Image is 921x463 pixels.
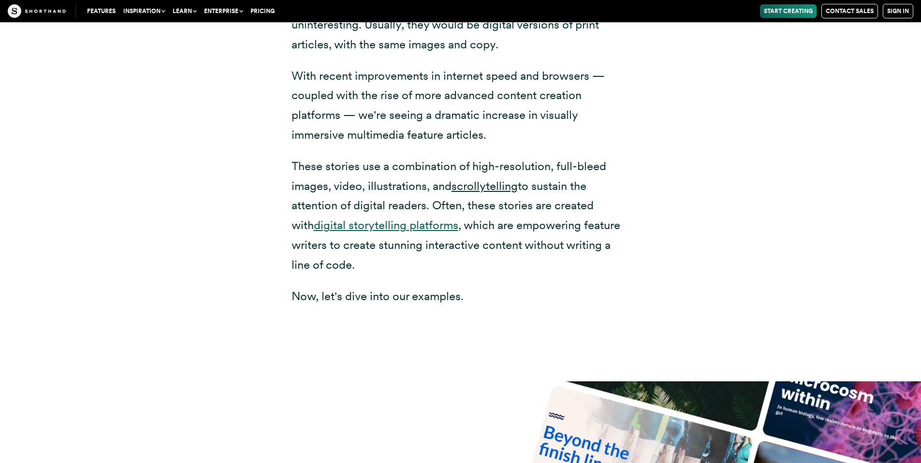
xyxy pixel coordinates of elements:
[83,4,119,18] a: Features
[821,4,878,18] a: Contact Sales
[760,4,817,18] a: Start Creating
[119,4,169,18] button: Inspiration
[169,4,200,18] button: Learn
[314,218,458,232] a: digital storytelling platforms
[292,157,630,275] p: These stories use a combination of high-resolution, full-bleed images, video, illustrations, and ...
[247,4,278,18] a: Pricing
[200,4,247,18] button: Enterprise
[292,66,630,145] p: With recent improvements in internet speed and browsers — coupled with the rise of more advanced ...
[8,4,66,18] img: The Craft
[883,4,913,18] a: Sign in
[452,179,518,193] a: scrollytelling
[292,287,630,306] p: Now, let's dive into our examples.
